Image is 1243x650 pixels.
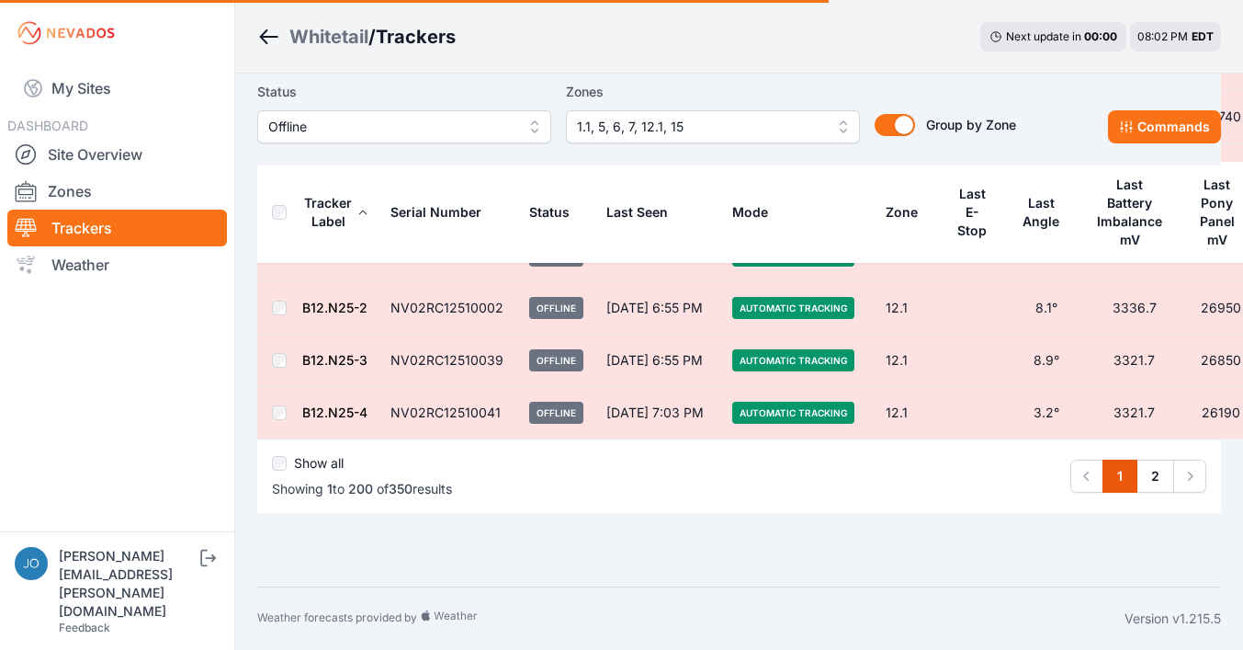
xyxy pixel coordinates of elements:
[595,282,721,335] td: [DATE] 6:55 PM
[926,117,1016,132] span: Group by Zone
[302,405,367,420] a: B12.N25-4
[529,190,584,234] button: Status
[379,335,518,387] td: NV02RC12510039
[1108,110,1221,143] button: Commands
[327,481,333,496] span: 1
[268,116,514,138] span: Offline
[886,203,918,222] div: Zone
[1006,29,1081,43] span: Next update in
[1010,335,1083,387] td: 8.9°
[875,335,944,387] td: 12.1
[348,481,373,496] span: 200
[1084,29,1117,44] div: 00 : 00
[1137,29,1188,43] span: 08:02 PM
[7,118,88,133] span: DASHBOARD
[257,13,456,61] nav: Breadcrumb
[257,110,551,143] button: Offline
[1083,335,1185,387] td: 3321.7
[529,349,583,371] span: Offline
[732,190,783,234] button: Mode
[302,181,368,244] button: Tracker Label
[875,282,944,335] td: 12.1
[302,300,367,315] a: B12.N25-2
[529,203,570,222] div: Status
[302,352,367,368] a: B12.N25-3
[1010,387,1083,439] td: 3.2°
[606,190,710,234] div: Last Seen
[566,110,860,143] button: 1.1, 5, 6, 7, 12.1, 15
[566,81,860,103] label: Zones
[595,387,721,439] td: [DATE] 7:03 PM
[368,24,376,50] span: /
[1102,460,1137,493] a: 1
[875,387,944,439] td: 12.1
[955,172,999,253] button: Last E-Stop
[59,547,197,621] div: [PERSON_NAME][EMAIL_ADDRESS][PERSON_NAME][DOMAIN_NAME]
[529,402,583,424] span: Offline
[7,210,227,246] a: Trackers
[1094,176,1166,249] div: Last Battery Imbalance mV
[7,246,227,283] a: Weather
[272,480,452,498] p: Showing to of results
[595,335,721,387] td: [DATE] 6:55 PM
[1083,282,1185,335] td: 3336.7
[1021,194,1062,231] div: Last Angle
[7,136,227,173] a: Site Overview
[886,190,932,234] button: Zone
[1070,460,1206,493] nav: Pagination
[955,185,989,240] div: Last E-Stop
[1010,282,1083,335] td: 8.1°
[302,194,354,231] div: Tracker Label
[289,24,368,50] a: Whitetail
[577,116,823,138] span: 1.1, 5, 6, 7, 12.1, 15
[1094,163,1174,262] button: Last Battery Imbalance mV
[1196,176,1238,249] div: Last Pony Panel mV
[379,387,518,439] td: NV02RC12510041
[1192,29,1214,43] span: EDT
[529,297,583,319] span: Offline
[379,282,518,335] td: NV02RC12510002
[15,547,48,580] img: joe.mikula@nevados.solar
[390,203,481,222] div: Serial Number
[294,454,344,473] label: Show all
[732,203,768,222] div: Mode
[1021,181,1072,244] button: Last Angle
[257,81,551,103] label: Status
[15,18,118,48] img: Nevados
[732,297,854,319] span: Automatic Tracking
[7,66,227,110] a: My Sites
[1136,460,1174,493] a: 2
[732,402,854,424] span: Automatic Tracking
[390,190,496,234] button: Serial Number
[257,610,1124,628] div: Weather forecasts provided by
[732,349,854,371] span: Automatic Tracking
[1124,610,1221,628] div: Version v1.215.5
[59,621,110,634] a: Feedback
[389,481,412,496] span: 350
[376,24,456,50] h3: Trackers
[1083,387,1185,439] td: 3321.7
[7,173,227,210] a: Zones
